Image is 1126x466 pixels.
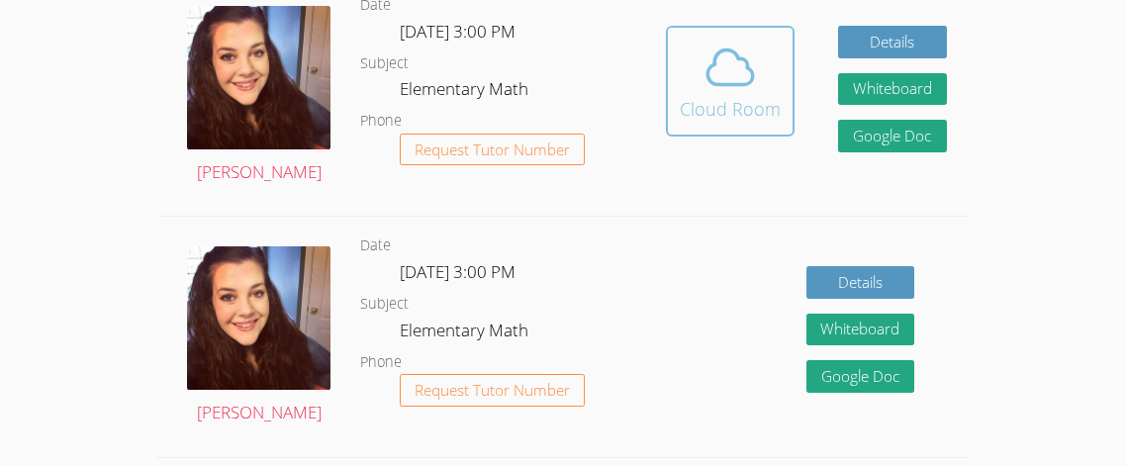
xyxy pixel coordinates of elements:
a: Google Doc [806,360,915,393]
dt: Subject [360,292,409,317]
dd: Elementary Math [400,75,532,109]
dt: Date [360,233,391,258]
a: Details [806,266,915,299]
button: Cloud Room [666,26,795,137]
span: [DATE] 3:00 PM [400,260,516,283]
dt: Phone [360,350,402,375]
a: Details [838,26,947,58]
img: avatar.png [187,6,330,149]
img: avatar.png [187,246,330,390]
span: Request Tutor Number [415,142,570,157]
span: Request Tutor Number [415,383,570,398]
button: Whiteboard [838,73,947,106]
button: Request Tutor Number [400,374,585,407]
dt: Phone [360,109,402,134]
div: Cloud Room [680,95,781,123]
dt: Subject [360,51,409,76]
a: [PERSON_NAME] [187,246,330,427]
dd: Elementary Math [400,317,532,350]
button: Request Tutor Number [400,134,585,166]
button: Whiteboard [806,314,915,346]
span: [DATE] 3:00 PM [400,20,516,43]
a: Google Doc [838,120,947,152]
a: [PERSON_NAME] [187,6,330,187]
